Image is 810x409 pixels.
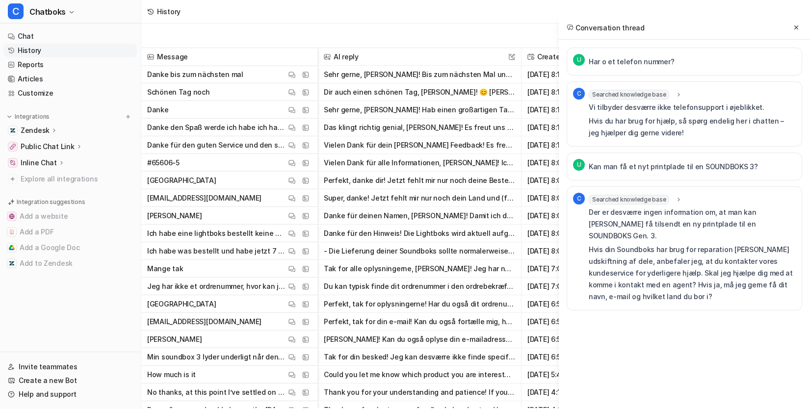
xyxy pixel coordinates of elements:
a: Reports [4,58,137,72]
span: [DATE] 6:59AM [525,313,605,331]
a: Create a new Bot [4,374,137,387]
img: Inline Chat [10,160,16,166]
p: Integration suggestions [17,198,85,206]
p: Schönen Tag noch [147,83,210,101]
p: Public Chat Link [21,142,75,152]
span: Created at [525,48,605,66]
img: expand menu [6,113,13,120]
img: Add a PDF [9,229,15,235]
p: Jeg har ikke et ordrenummer, hvor kan jeg eventuelt finde det [PERSON_NAME] [147,278,286,295]
span: [DATE] 7:01AM [525,260,605,278]
span: U [573,159,585,171]
span: Explore all integrations [21,171,133,187]
span: Searched knowledge base [589,195,669,204]
p: Ich habe eine lightboks bestellt keine musikbox [147,225,286,242]
button: Tak for din besked! Jeg kan desværre ikke finde specifikke fejlsøgningsvejledninger til mærkelige... [324,348,515,366]
img: explore all integrations [8,174,18,184]
button: Tak for alle oplysningerne, [PERSON_NAME]! Jeg har nu sendt din henvendelse videre, og en [PERSON... [324,260,515,278]
p: Danke für den guten Service und den seher guten Produkten [147,136,286,154]
p: Mange tak [147,260,183,278]
span: [DATE] 8:12AM [525,66,605,83]
span: U [573,54,585,66]
img: Public Chat Link [10,144,16,150]
p: [GEOGRAPHIC_DATA] [147,295,216,313]
span: [DATE] 8:09AM [525,189,605,207]
p: [EMAIL_ADDRESS][DOMAIN_NAME] [147,189,261,207]
span: [DATE] 6:58AM [525,331,605,348]
button: Sehr gerne, [PERSON_NAME]! Bis zum nächsten Mal und viel Spaß weiterhin mit deiner SOUNDBOKS! 😊 [324,66,515,83]
p: Kan man få et nyt printplade til en SOUNDBOKS 3? [589,161,758,173]
h2: Conversation thread [567,23,645,33]
span: [DATE] 7:00AM [525,278,605,295]
p: Inline Chat [21,158,57,168]
span: [DATE] 4:11AM [525,383,605,401]
a: Explore all integrations [4,172,137,186]
span: C [8,3,24,19]
button: Perfekt, tak for oplysningerne! Har du også dit ordrenummer? Hvis ikke, går det også – jeg kan op... [324,295,515,313]
p: Der er desværre ingen information om, at man kan [PERSON_NAME] få tilsendt en ny printplade til e... [589,206,796,242]
p: Min soundbox 3 lyder underligt når den [PERSON_NAME] [147,348,286,366]
button: Sehr gerne, [PERSON_NAME]! Hab einen großartigen Tag und weiterhin viel Spaß mit deiner Musik! [324,101,515,119]
a: Articles [4,72,137,86]
span: [DATE] 8:07AM [525,225,605,242]
button: Dir auch einen schönen Tag, [PERSON_NAME]! 😊 [PERSON_NAME] die Musik und bis zum nächsten Mal! [324,83,515,101]
span: [DATE] 8:07AM [525,242,605,260]
img: Add to Zendesk [9,260,15,266]
span: [DATE] 8:09AM [525,154,605,172]
button: [PERSON_NAME]! Kan du også oplyse din e-mailadresse, hvilket land du bor i, samt evt. dit ordrenu... [324,331,515,348]
p: Integrations [15,113,50,121]
button: Perfekt, danke dir! Jetzt fehlt mir nur noch deine Bestellnummer (falls du sie parat hast). Falls... [324,172,515,189]
button: Add to ZendeskAdd to Zendesk [4,256,137,271]
button: Du kan typisk finde dit ordrenummer i den ordrebekræftelse [PERSON_NAME] faktura, du har modtaget... [324,278,515,295]
span: AI reply [322,48,517,66]
p: [EMAIL_ADDRESS][DOMAIN_NAME] [147,313,261,331]
button: Das klingt richtig genial, [PERSON_NAME]! Es freut uns total zu hören, dass du schon so viel Spaß... [324,119,515,136]
img: Add a website [9,213,15,219]
p: Vi tilbyder desværre ikke telefonsupport i øjeblikket. [589,102,796,113]
button: Super, danke! Jetzt fehlt mir nur noch dein Land und (falls du sie hast) deine Bestellnummer. Mag... [324,189,515,207]
p: [PERSON_NAME] [147,207,202,225]
p: #65606-5 [147,154,180,172]
p: Zendesk [21,126,50,135]
button: Danke für deinen Namen, [PERSON_NAME]! Damit ich dein Anliegen an unser Support-Team weiterleiten... [324,207,515,225]
p: No thanks, at this point I’ve settled on waiting for the lightboks to go on sale which will happe... [147,383,286,401]
span: [DATE] 8:11AM [525,119,605,136]
span: C [573,88,585,100]
button: Vielen Dank für dein [PERSON_NAME] Feedback! Es freut uns sehr, dass du mit unserem Service und u... [324,136,515,154]
p: Hvis din Soundboks har brug for reparation [PERSON_NAME] udskiftning af dele, anbefaler jeg, at d... [589,244,796,303]
span: [DATE] 8:08AM [525,207,605,225]
img: menu_add.svg [125,113,131,120]
button: Danke für den Hinweis! Die Lightboks wird aktuell aufgrund der hohen Nachfrage mit einer Verzöger... [324,225,515,242]
img: Add a Google Doc [9,245,15,251]
span: [DATE] 8:11AM [525,83,605,101]
span: [DATE] 6:58AM [525,348,605,366]
span: Searched knowledge base [589,90,669,100]
button: Add a PDFAdd a PDF [4,224,137,240]
a: Help and support [4,387,137,401]
span: Message [145,48,314,66]
button: Add a websiteAdd a website [4,208,137,224]
p: Danke den Spaß werde ich habe ich habe jetzt schon meine Spaß mit meiner Soundboks 3 und Soundbok... [147,119,286,136]
span: [DATE] 8:09AM [525,172,605,189]
p: Ich habe was bestellt und habe jetzt 7 tage gewartet und noch keine Versandbestätigung erhalten [147,242,286,260]
img: Zendesk [10,128,16,133]
span: C [573,193,585,204]
span: [DATE] 8:11AM [525,101,605,119]
span: [DATE] 5:40AM [525,366,605,383]
button: - Die Lieferung deiner Soundboks sollte normalerweise innerhalb von 2-6 Werktagen (ohne Wochenend... [324,242,515,260]
a: Invite teammates [4,360,137,374]
span: Chatboks [29,5,66,19]
a: Chat [4,29,137,43]
p: How much is it [147,366,196,383]
a: Customize [4,86,137,100]
button: Thank you for your understanding and patience! If you have any questions or need help in the futu... [324,383,515,401]
a: History [4,44,137,57]
p: [GEOGRAPHIC_DATA] [147,172,216,189]
div: History [157,6,181,17]
button: Integrations [4,112,52,122]
button: Could you let me know which product you are interested in? For example, the Soundboks 4 or the Li... [324,366,515,383]
p: Danke [147,101,169,119]
span: [DATE] 8:10AM [525,136,605,154]
p: Har o et telefon nummer? [589,56,674,68]
button: Perfekt, tak for din e-mail! Kan du også fortælle mig, hvilket land du bor i? Hvis du har et ordr... [324,313,515,331]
